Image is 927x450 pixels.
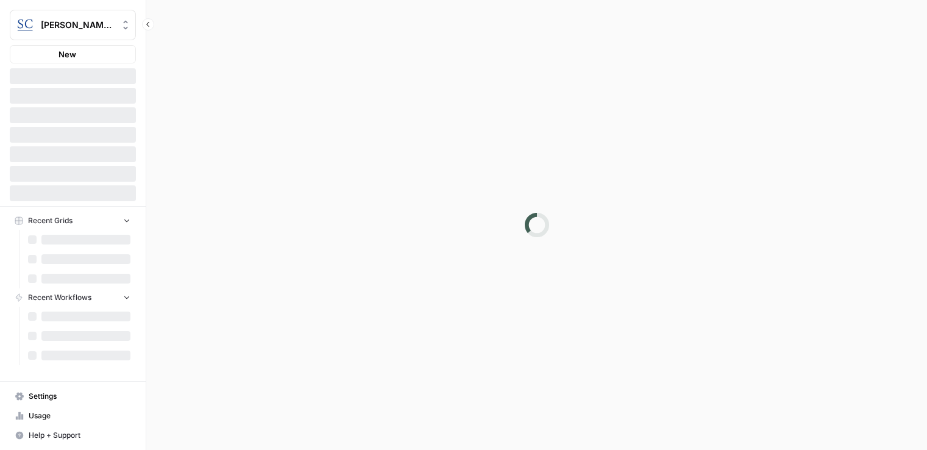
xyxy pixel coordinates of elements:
[28,215,73,226] span: Recent Grids
[10,288,136,307] button: Recent Workflows
[59,48,76,60] span: New
[41,19,115,31] span: [PERSON_NAME] [GEOGRAPHIC_DATA]
[10,212,136,230] button: Recent Grids
[29,391,130,402] span: Settings
[28,292,91,303] span: Recent Workflows
[10,45,136,63] button: New
[10,406,136,426] a: Usage
[10,10,136,40] button: Workspace: Stanton Chase Nashville
[10,387,136,406] a: Settings
[14,14,36,36] img: Stanton Chase Nashville Logo
[10,426,136,445] button: Help + Support
[29,410,130,421] span: Usage
[29,430,130,441] span: Help + Support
